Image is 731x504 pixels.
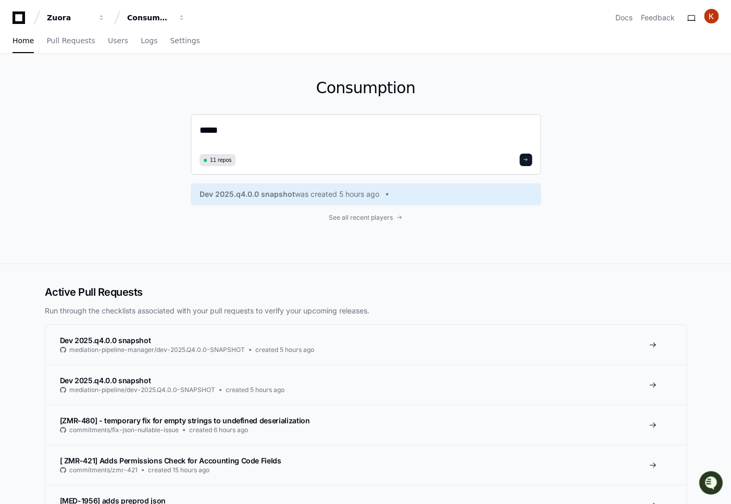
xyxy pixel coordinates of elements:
[45,285,687,299] h2: Active Pull Requests
[10,42,190,58] div: Welcome
[123,8,190,27] button: Consumption
[46,29,95,53] a: Pull Requests
[104,109,126,117] span: Pylon
[641,12,675,23] button: Feedback
[127,12,172,23] div: Consumption
[177,81,190,93] button: Start new chat
[255,346,314,354] span: created 5 hours ago
[45,325,686,364] a: Dev 2025.q4.0.0 snapshotmediation-pipeline-manager/dev-2025.Q4.0.0-SNAPSHOTcreated 5 hours ago
[35,88,132,96] div: We're available if you need us!
[43,8,109,27] button: Zuora
[141,37,157,44] span: Logs
[60,336,151,345] span: Dev 2025.q4.0.0 snapshot
[191,79,541,97] h1: Consumption
[189,426,248,434] span: created 6 hours ago
[141,29,157,53] a: Logs
[108,29,128,53] a: Users
[69,466,138,474] span: commitments/zmr-421
[226,386,284,394] span: created 5 hours ago
[69,386,215,394] span: mediation-pipeline/dev-2025.Q4.0.0-SNAPSHOT
[47,12,92,23] div: Zuora
[35,78,171,88] div: Start new chat
[704,9,718,23] img: ACg8ocIO7jtkWN8S2iLRBR-u1BMcRY5-kg2T8U2dj_CWIxGKEUqXVg=s96-c
[615,12,633,23] a: Docs
[210,156,232,164] span: 11 repos
[170,37,200,44] span: Settings
[108,37,128,44] span: Users
[60,456,281,465] span: [ ZMR-421] Adds Permissions Check for Accounting Code Fields
[13,29,34,53] a: Home
[69,426,179,434] span: commitments/fix-json-nullable-issue
[200,189,532,199] a: Dev 2025.q4.0.0 snapshotwas created 5 hours ago
[10,10,31,31] img: PlayerZero
[329,213,393,222] span: See all recent players
[45,445,686,485] a: [ ZMR-421] Adds Permissions Check for Accounting Code Fieldscommitments/zmr-421created 15 hours ago
[46,37,95,44] span: Pull Requests
[191,213,541,222] a: See all recent players
[200,189,295,199] span: Dev 2025.q4.0.0 snapshot
[10,78,29,96] img: 1756235613930-3d25f9e4-fa56-45dd-b3ad-e072dfbd1548
[45,405,686,445] a: [ZMR-480] - temporary fix for empty strings to undefined deserializationcommitments/fix-json-null...
[295,189,379,199] span: was created 5 hours ago
[60,376,151,385] span: Dev 2025.q4.0.0 snapshot
[45,364,686,405] a: Dev 2025.q4.0.0 snapshotmediation-pipeline/dev-2025.Q4.0.0-SNAPSHOTcreated 5 hours ago
[698,470,726,498] iframe: Open customer support
[73,109,126,117] a: Powered byPylon
[60,416,310,425] span: [ZMR-480] - temporary fix for empty strings to undefined deserialization
[45,306,687,316] p: Run through the checklists associated with your pull requests to verify your upcoming releases.
[148,466,209,474] span: created 15 hours ago
[69,346,245,354] span: mediation-pipeline-manager/dev-2025.Q4.0.0-SNAPSHOT
[13,37,34,44] span: Home
[170,29,200,53] a: Settings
